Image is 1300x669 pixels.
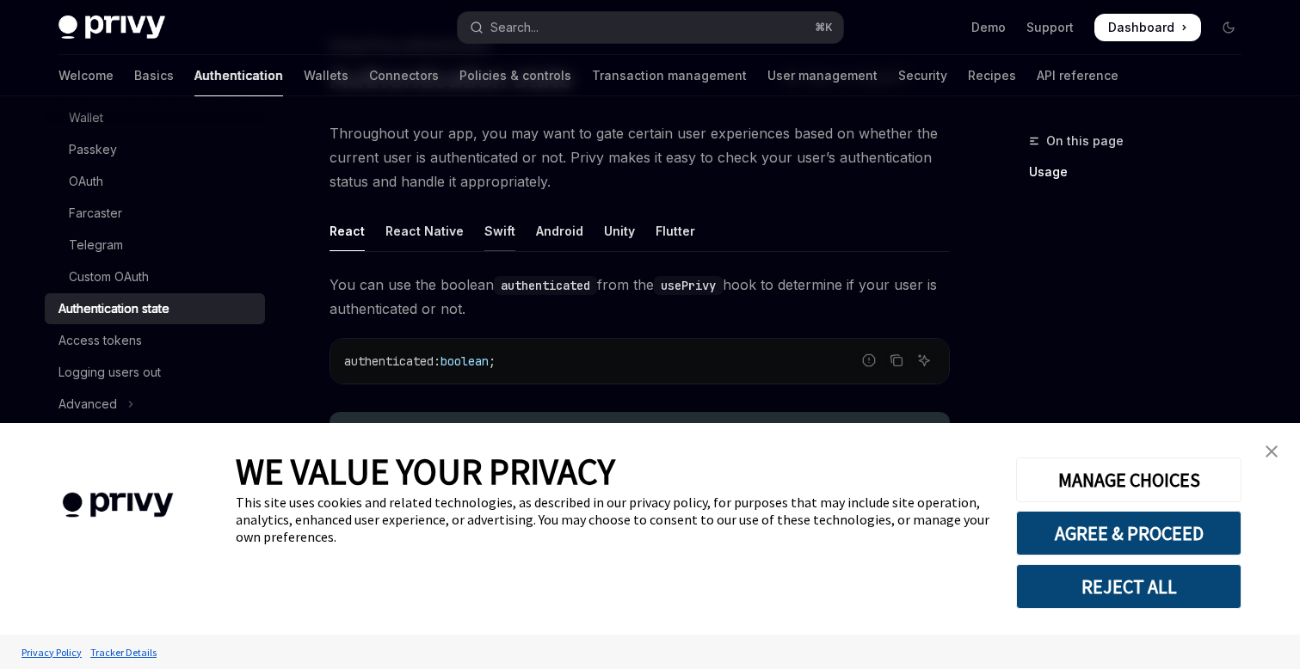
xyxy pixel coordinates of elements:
div: Flutter [656,211,695,251]
a: Passkey [45,134,265,165]
div: Custom OAuth [69,267,149,287]
div: Advanced [59,394,117,414]
div: Telegram [69,235,123,255]
div: Search... [490,17,539,38]
div: Access tokens [59,330,142,351]
button: Ask AI [913,349,935,371]
a: Policies & controls [459,55,571,96]
span: ; [489,353,496,369]
img: close banner [1266,445,1278,457]
a: Support [1026,19,1074,36]
span: Throughout your app, you may want to gate certain user experiences based on whether the current u... [330,121,950,193]
a: Farcaster [45,198,265,229]
a: Demo [971,19,1006,36]
a: Transaction management [592,55,747,96]
div: Unity [604,211,635,251]
span: boolean [441,353,489,369]
button: REJECT ALL [1016,564,1241,609]
code: authenticated [494,276,597,295]
span: authenticated [344,353,434,369]
div: This site uses cookies and related technologies, as described in our privacy policy, for purposes... [236,494,990,545]
a: Custom OAuth [45,261,265,292]
a: Access tokens [45,325,265,356]
a: Dashboard [1094,14,1201,41]
a: Privacy Policy [17,637,86,667]
button: Toggle dark mode [1215,14,1242,41]
a: Security [898,55,947,96]
a: Authentication state [45,293,265,324]
div: React Native [385,211,464,251]
span: : [434,353,441,369]
button: Report incorrect code [858,349,880,371]
a: Usage [1029,158,1256,186]
button: AGREE & PROCEED [1016,511,1241,555]
button: Copy the contents from the code block [885,349,908,371]
code: usePrivy [654,276,723,295]
img: dark logo [59,15,165,40]
a: Authentication [194,55,283,96]
a: API reference [1037,55,1118,96]
a: User management [767,55,878,96]
span: On this page [1046,131,1124,151]
div: Swift [484,211,515,251]
a: Logging users out [45,357,265,388]
a: Recipes [968,55,1016,96]
a: Telegram [45,230,265,261]
span: WE VALUE YOUR PRIVACY [236,449,615,494]
a: Welcome [59,55,114,96]
div: Farcaster [69,203,122,224]
button: Open search [458,12,843,43]
div: Passkey [69,139,117,160]
div: Logging users out [59,362,161,383]
div: Authentication state [59,298,169,319]
div: Android [536,211,583,251]
a: Wallets [304,55,348,96]
span: You can use the boolean from the hook to determine if your user is authenticated or not. [330,273,950,321]
img: company logo [26,468,210,543]
div: React [330,211,365,251]
a: Connectors [369,55,439,96]
button: Toggle Advanced section [45,389,265,420]
a: UI components [45,420,265,451]
span: ⌘ K [815,21,833,34]
a: close banner [1254,434,1289,469]
div: OAuth [69,171,103,192]
a: Basics [134,55,174,96]
a: OAuth [45,166,265,197]
span: Dashboard [1108,19,1174,36]
button: MANAGE CHOICES [1016,457,1241,502]
a: Tracker Details [86,637,161,667]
